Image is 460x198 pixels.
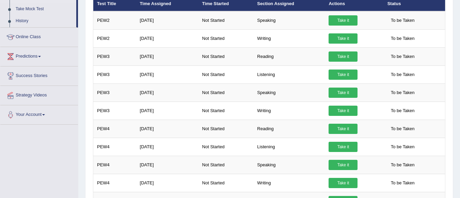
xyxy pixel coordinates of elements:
[199,29,254,47] td: Not Started
[136,174,199,192] td: [DATE]
[329,88,358,98] a: Take it
[199,156,254,174] td: Not Started
[387,88,418,98] span: To be Taken
[387,106,418,116] span: To be Taken
[253,47,325,65] td: Reading
[329,70,358,80] a: Take it
[199,65,254,83] td: Not Started
[136,102,199,120] td: [DATE]
[93,138,136,156] td: PEW4
[329,33,358,44] a: Take it
[253,174,325,192] td: Writing
[199,120,254,138] td: Not Started
[387,178,418,188] span: To be Taken
[93,29,136,47] td: PEW2
[253,102,325,120] td: Writing
[136,65,199,83] td: [DATE]
[253,29,325,47] td: Writing
[136,138,199,156] td: [DATE]
[0,28,78,45] a: Online Class
[199,47,254,65] td: Not Started
[329,178,358,188] a: Take it
[329,160,358,170] a: Take it
[253,138,325,156] td: Listening
[136,83,199,102] td: [DATE]
[13,15,76,27] a: History
[329,51,358,62] a: Take it
[136,120,199,138] td: [DATE]
[199,138,254,156] td: Not Started
[0,86,78,103] a: Strategy Videos
[93,120,136,138] td: PEW4
[136,156,199,174] td: [DATE]
[387,33,418,44] span: To be Taken
[136,47,199,65] td: [DATE]
[329,142,358,152] a: Take it
[329,124,358,134] a: Take it
[199,174,254,192] td: Not Started
[253,83,325,102] td: Speaking
[199,102,254,120] td: Not Started
[0,47,78,64] a: Predictions
[136,11,199,30] td: [DATE]
[93,47,136,65] td: PEW3
[329,106,358,116] a: Take it
[253,65,325,83] td: Listening
[329,15,358,26] a: Take it
[387,15,418,26] span: To be Taken
[0,66,78,83] a: Success Stories
[387,160,418,170] span: To be Taken
[136,29,199,47] td: [DATE]
[253,156,325,174] td: Speaking
[13,3,76,15] a: Take Mock Test
[199,11,254,30] td: Not Started
[0,105,78,122] a: Your Account
[93,11,136,30] td: PEW2
[93,65,136,83] td: PEW3
[253,120,325,138] td: Reading
[387,51,418,62] span: To be Taken
[387,142,418,152] span: To be Taken
[387,124,418,134] span: To be Taken
[93,174,136,192] td: PEW4
[253,11,325,30] td: Speaking
[93,83,136,102] td: PEW3
[199,83,254,102] td: Not Started
[93,102,136,120] td: PEW3
[93,156,136,174] td: PEW4
[387,70,418,80] span: To be Taken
